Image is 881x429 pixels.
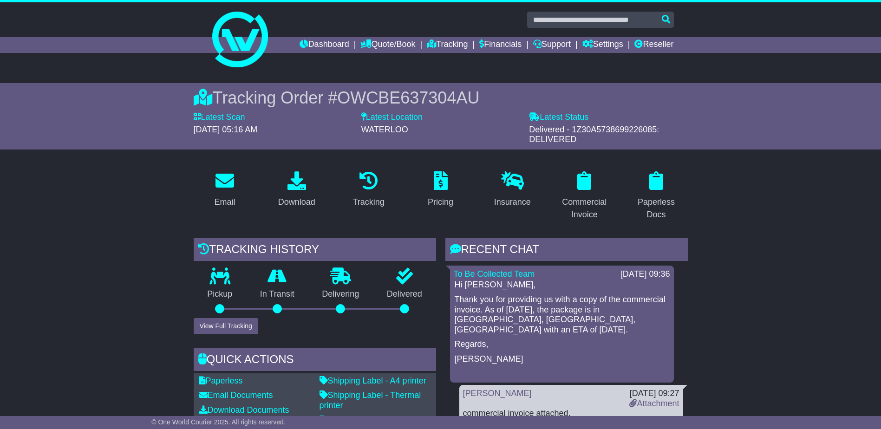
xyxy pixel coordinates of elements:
a: Support [533,37,571,53]
p: Delivering [308,289,373,299]
p: Delivered [373,289,436,299]
a: Commercial Invoice [553,168,616,224]
span: OWCBE637304AU [337,88,479,107]
span: WATERLOO [361,125,408,134]
label: Latest Scan [194,112,245,123]
div: Download [278,196,315,208]
a: Settings [582,37,623,53]
a: Attachment [629,399,679,408]
a: Paperless [199,376,243,385]
div: [DATE] 09:27 [629,389,679,399]
a: Download Documents [199,405,289,415]
div: [DATE] 09:36 [620,269,670,279]
a: Tracking [427,37,468,53]
div: commercial invoice attached. [463,409,679,419]
p: In Transit [246,289,308,299]
a: To Be Collected Team [454,269,535,279]
div: Paperless Docs [631,196,682,221]
label: Latest Status [529,112,588,123]
a: Insurance [488,168,537,212]
div: Commercial Invoice [559,196,610,221]
div: Insurance [494,196,531,208]
div: Tracking history [194,238,436,263]
div: Tracking Order # [194,88,688,108]
a: Reseller [634,37,673,53]
div: Quick Actions [194,348,436,373]
a: Email Documents [199,390,273,400]
a: Tracking [346,168,390,212]
p: Hi [PERSON_NAME], [455,280,669,290]
span: © One World Courier 2025. All rights reserved. [151,418,286,426]
div: Tracking [352,196,384,208]
div: RECENT CHAT [445,238,688,263]
p: Regards, [455,339,669,350]
span: [DATE] 05:16 AM [194,125,258,134]
a: Original Address Label [320,416,410,425]
a: Pricing [422,168,459,212]
p: Thank you for providing us with a copy of the commercial invoice. As of [DATE], the package is in... [455,295,669,335]
a: Shipping Label - Thermal printer [320,390,421,410]
a: Download [272,168,321,212]
label: Latest Location [361,112,423,123]
a: Email [208,168,241,212]
a: Paperless Docs [625,168,688,224]
p: Pickup [194,289,247,299]
div: Pricing [428,196,453,208]
a: Shipping Label - A4 printer [320,376,426,385]
a: [PERSON_NAME] [463,389,532,398]
p: [PERSON_NAME] [455,354,669,364]
a: Quote/Book [360,37,415,53]
button: View Full Tracking [194,318,258,334]
a: Financials [479,37,522,53]
span: Delivered - 1Z30A5738699226085: DELIVERED [529,125,659,144]
a: Dashboard [300,37,349,53]
div: Email [214,196,235,208]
